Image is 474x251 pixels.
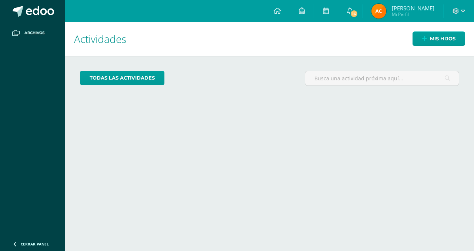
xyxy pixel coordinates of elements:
span: Mis hijos [430,32,455,46]
a: Archivos [6,22,59,44]
img: cf23f2559fb4d6a6ba4fac9e8b6311d9.png [371,4,386,19]
h1: Actividades [74,22,465,56]
a: todas las Actividades [80,71,164,85]
span: 16 [350,10,358,18]
span: Cerrar panel [21,241,49,247]
input: Busca una actividad próxima aquí... [305,71,459,86]
span: Archivos [24,30,44,36]
span: Mi Perfil [392,11,434,17]
a: Mis hijos [413,31,465,46]
span: [PERSON_NAME] [392,4,434,12]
